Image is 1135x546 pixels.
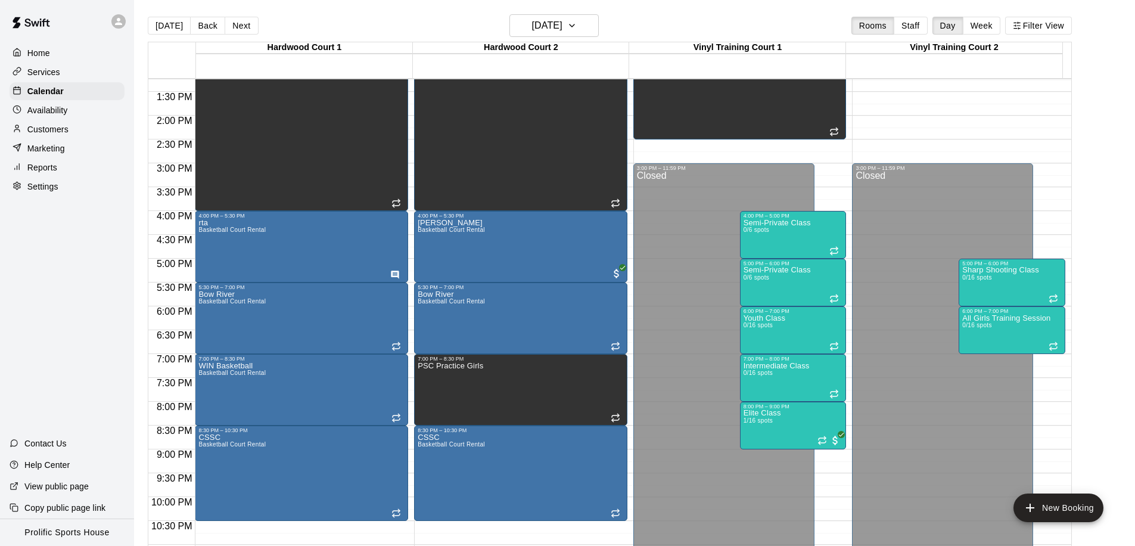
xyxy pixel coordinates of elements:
span: 10:30 PM [148,521,195,531]
span: 0/16 spots filled [962,322,991,328]
button: Filter View [1005,17,1072,35]
div: 8:30 PM – 10:30 PM [418,427,624,433]
span: Basketball Court Rental [198,370,266,376]
span: 4:30 PM [154,235,195,245]
div: 4:00 PM – 5:30 PM [418,213,624,219]
span: Recurring event [391,413,401,423]
svg: Has notes [390,270,400,280]
div: 5:30 PM – 7:00 PM: Bow River [195,283,408,354]
span: Recurring event [391,342,401,351]
span: 0/16 spots filled [744,370,773,376]
div: 8:00 PM – 9:00 PM: Elite Class [740,402,847,449]
div: Hardwood Court 2 [413,42,629,54]
div: 5:00 PM – 6:00 PM: Semi-Private Class [740,259,847,306]
button: Back [190,17,225,35]
div: 3:00 PM – 11:59 PM [637,165,811,171]
a: Customers [10,120,125,138]
div: 4:00 PM – 5:00 PM: Semi-Private Class [740,211,847,259]
p: Home [27,47,50,59]
span: Recurring event [391,198,401,208]
span: Recurring event [817,436,827,445]
p: Contact Us [24,438,67,449]
div: 4:00 PM – 5:00 PM [744,213,843,219]
div: 4:00 PM – 5:30 PM: rta [195,211,408,283]
button: add [1013,494,1103,522]
span: All customers have paid [611,268,623,280]
span: Recurring event [611,342,620,351]
span: Basketball Court Rental [198,227,266,233]
span: Recurring event [611,198,620,208]
div: 6:00 PM – 7:00 PM: Youth Class [740,306,847,354]
p: View public page [24,480,89,492]
span: 0/6 spots filled [744,227,770,233]
span: 0/6 spots filled [744,274,770,281]
div: 5:00 PM – 6:00 PM [744,260,843,266]
div: 7:00 PM – 8:00 PM: Intermediate Class [740,354,847,402]
div: 8:30 PM – 10:30 PM: CSSC [195,426,408,521]
span: 7:00 PM [154,354,195,364]
span: 2:00 PM [154,116,195,126]
a: Calendar [10,82,125,100]
p: Services [27,66,60,78]
p: Copy public page link [24,502,105,514]
div: 8:00 PM – 9:00 PM [744,404,843,409]
button: [DATE] [509,14,599,37]
span: Recurring event [829,294,839,303]
a: Home [10,44,125,62]
div: 7:00 PM – 8:00 PM [744,356,843,362]
a: Availability [10,101,125,119]
span: Recurring event [391,508,401,518]
span: 8:30 PM [154,426,195,436]
span: Basketball Court Rental [198,441,266,448]
h6: [DATE] [532,17,562,34]
button: Next [225,17,258,35]
div: 5:30 PM – 7:00 PM [418,284,624,290]
a: Settings [10,178,125,196]
span: Recurring event [1049,342,1058,351]
span: 7:30 PM [154,378,195,388]
button: Staff [894,17,928,35]
span: Recurring event [829,127,839,136]
span: 0/16 spots filled [962,274,991,281]
span: Recurring event [829,389,839,399]
div: 4:00 PM – 5:30 PM: Morgan Russell [414,211,627,283]
span: 6:00 PM [154,306,195,317]
button: Rooms [851,17,894,35]
button: Week [963,17,1000,35]
p: Settings [27,181,58,193]
span: Recurring event [611,508,620,518]
span: 1/16 spots filled [744,417,773,424]
span: Recurring event [829,342,839,351]
span: 2:30 PM [154,139,195,150]
div: 8:30 PM – 10:30 PM: CSSC [414,426,627,521]
span: 3:00 PM [154,163,195,173]
div: 4:00 PM – 5:30 PM [198,213,405,219]
div: 3:00 PM – 11:59 PM [856,165,1030,171]
span: 10:00 PM [148,497,195,507]
span: 9:00 PM [154,449,195,460]
div: 5:00 PM – 6:00 PM: Sharp Shooting Class [959,259,1065,306]
p: Customers [27,123,69,135]
p: Marketing [27,142,65,154]
span: Basketball Court Rental [198,298,266,305]
div: 5:00 PM – 6:00 PM [962,260,1062,266]
div: 7:00 PM – 8:30 PM [198,356,405,362]
p: Calendar [27,85,64,97]
span: 6:30 PM [154,330,195,340]
a: Marketing [10,139,125,157]
span: 8:00 PM [154,402,195,412]
div: 5:30 PM – 7:00 PM [198,284,405,290]
div: 5:30 PM – 7:00 PM: Bow River [414,283,627,354]
div: Vinyl Training Court 1 [629,42,845,54]
a: Reports [10,159,125,176]
span: Recurring event [611,413,620,423]
span: Recurring event [829,246,839,256]
div: 8:30 PM – 10:30 PM [198,427,405,433]
div: 7:00 PM – 8:30 PM [418,356,624,362]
